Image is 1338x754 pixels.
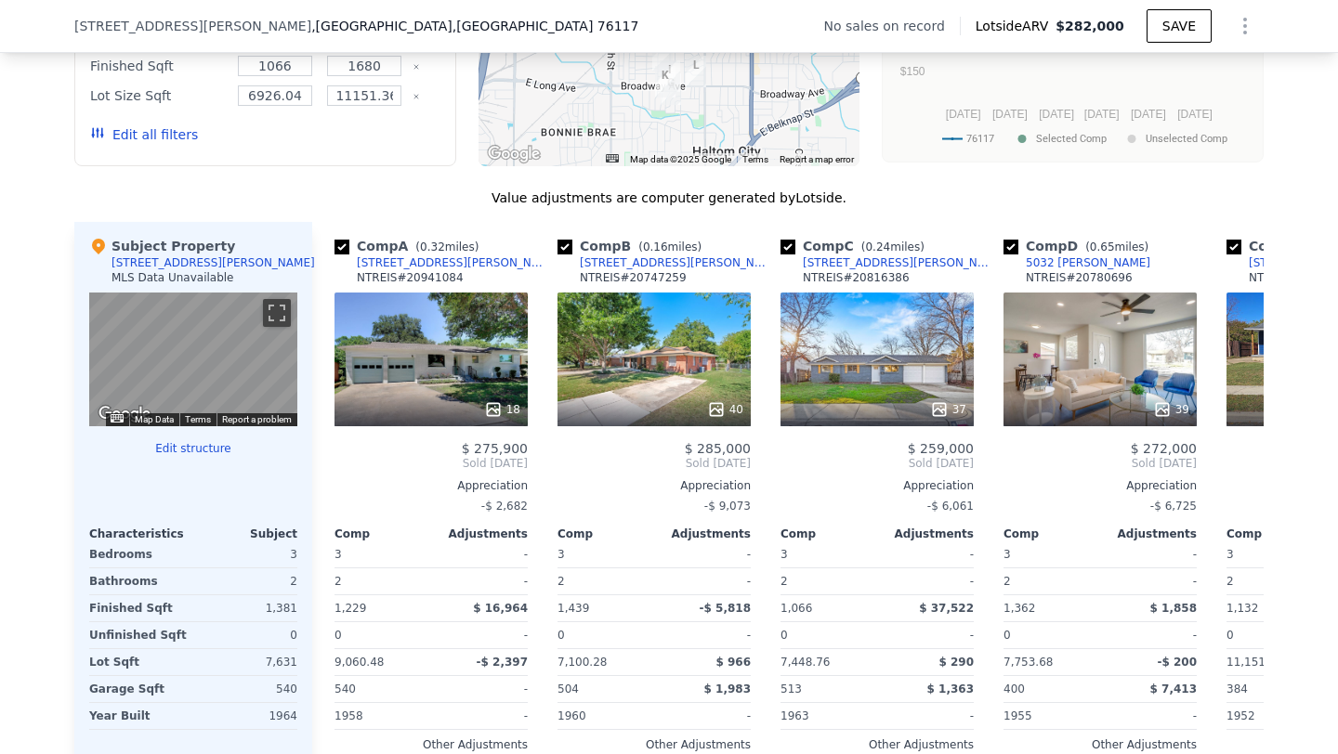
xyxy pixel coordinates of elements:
span: 0 [334,629,342,642]
span: 3 [557,548,565,561]
div: [STREET_ADDRESS][PERSON_NAME] [111,255,315,270]
button: Keyboard shortcuts [111,414,124,422]
div: 4501 Gary Dr [660,60,680,92]
div: - [435,703,528,729]
span: $ 259,000 [908,441,974,456]
div: [STREET_ADDRESS][PERSON_NAME] [803,255,996,270]
div: 1,381 [197,595,297,621]
span: $ 16,964 [473,602,528,615]
div: Garage Sqft [89,676,190,702]
button: Toggle fullscreen view [263,299,291,327]
text: [DATE] [992,108,1028,121]
span: 1,066 [780,602,812,615]
div: - [658,541,751,567]
a: Report a problem [222,414,292,424]
span: 0.16 [643,240,668,253]
div: 2 [780,568,873,594]
a: [STREET_ADDRESS][PERSON_NAME] [334,255,550,270]
div: 2 [197,568,297,594]
div: Year Built [89,703,190,729]
span: 1,229 [334,602,366,615]
div: Adjustments [877,526,974,541]
div: - [435,568,528,594]
div: Adjustments [654,526,751,541]
span: ( miles) [408,240,486,253]
div: - [435,622,528,648]
div: - [435,676,528,702]
a: Open this area in Google Maps (opens a new window) [94,402,155,426]
span: Sold [DATE] [557,456,751,471]
text: $150 [900,65,925,78]
span: 0.32 [420,240,445,253]
text: [DATE] [1177,108,1213,121]
span: 1,132 [1226,602,1258,615]
button: Map Data [135,413,174,426]
span: -$ 6,725 [1150,500,1197,513]
div: 1958 [334,703,427,729]
span: 1,362 [1003,602,1035,615]
div: - [658,622,751,648]
div: - [881,541,974,567]
div: 5032 [PERSON_NAME] [1026,255,1150,270]
div: 18 [484,400,520,419]
div: 3253 Gene Ln [655,66,676,97]
div: Other Adjustments [334,737,528,752]
div: Comp D [1003,237,1156,255]
div: Comp [557,526,654,541]
div: - [1104,568,1197,594]
a: 5032 [PERSON_NAME] [1003,255,1150,270]
span: 9,060.48 [334,656,384,669]
span: $ 290 [938,656,974,669]
img: Google [94,402,155,426]
a: Report a map error [780,154,854,164]
div: Comp C [780,237,932,255]
span: $ 1,858 [1150,602,1197,615]
button: Clear [413,63,420,71]
div: 5017 Broadway Ave [686,56,706,87]
span: 3 [780,548,788,561]
text: Selected Comp [1036,133,1107,145]
div: Bedrooms [89,541,190,567]
div: [STREET_ADDRESS][PERSON_NAME] [357,255,550,270]
span: 3 [1226,548,1234,561]
span: $ 966 [715,656,751,669]
div: Street View [89,292,297,426]
button: SAVE [1147,9,1212,43]
div: Appreciation [334,478,528,493]
span: 7,753.68 [1003,656,1053,669]
div: 2 [1226,568,1319,594]
div: 7,631 [197,649,297,675]
div: - [881,568,974,594]
span: ( miles) [631,240,709,253]
button: Show Options [1226,7,1264,45]
div: - [658,703,751,729]
span: $ 272,000 [1131,441,1197,456]
div: NTREIS # 20941084 [357,270,464,285]
span: $ 1,983 [704,682,751,695]
div: Unfinished Sqft [89,622,190,648]
div: - [658,568,751,594]
div: 4413 Eileen St [652,40,673,71]
text: [DATE] [1131,108,1166,121]
text: Unselected Comp [1146,133,1227,145]
div: Adjustments [1100,526,1197,541]
div: 1964 [197,703,297,729]
div: Finished Sqft [89,595,190,621]
span: , [GEOGRAPHIC_DATA] [311,17,638,35]
div: 40 [707,400,743,419]
span: 7,448.76 [780,656,830,669]
div: MLS Data Unavailable [111,270,234,285]
div: - [881,703,974,729]
div: 37 [930,400,966,419]
div: 39 [1153,400,1189,419]
div: NTREIS # 20780696 [1026,270,1133,285]
div: 1963 [780,703,873,729]
div: - [881,622,974,648]
text: 76117 [966,133,994,145]
span: 0 [557,629,565,642]
span: $282,000 [1056,19,1124,33]
button: Edit all filters [90,125,198,144]
span: 504 [557,682,579,695]
span: ( miles) [1078,240,1156,253]
div: Lot Size Sqft [90,83,227,109]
